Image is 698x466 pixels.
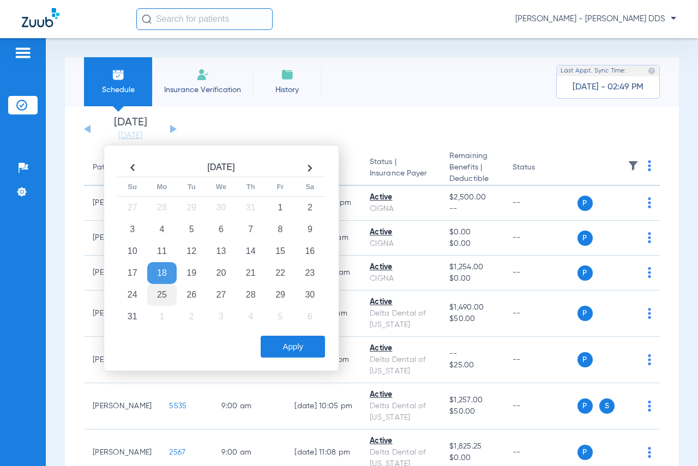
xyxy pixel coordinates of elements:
[515,14,676,25] span: [PERSON_NAME] - [PERSON_NAME] DDS
[648,267,651,278] img: group-dot-blue.svg
[196,68,209,81] img: Manual Insurance Verification
[93,162,141,173] div: Patient Name
[370,168,432,179] span: Insurance Payer
[361,150,441,186] th: Status |
[98,130,163,141] a: [DATE]
[648,67,655,75] img: last sync help info
[370,343,432,354] div: Active
[449,238,495,250] span: $0.00
[213,383,286,429] td: 9:00 AM
[577,445,593,460] span: P
[648,308,651,319] img: group-dot-blue.svg
[449,313,495,325] span: $50.00
[504,291,577,337] td: --
[370,435,432,447] div: Active
[449,203,495,215] span: --
[504,221,577,256] td: --
[286,383,361,429] td: [DATE] 10:05 PM
[648,354,651,365] img: group-dot-blue.svg
[281,68,294,81] img: History
[370,238,432,250] div: CIGNA
[449,227,495,238] span: $0.00
[92,84,144,95] span: Schedule
[577,398,593,414] span: P
[370,273,432,285] div: CIGNA
[648,401,651,411] img: group-dot-blue.svg
[628,160,639,171] img: filter.svg
[577,306,593,321] span: P
[441,150,503,186] th: Remaining Benefits |
[648,232,651,243] img: group-dot-blue.svg
[599,398,615,414] span: S
[449,360,495,371] span: $25.00
[449,395,495,406] span: $1,257.00
[449,441,495,452] span: $1,825.25
[14,46,32,59] img: hamburger-icon
[370,192,432,203] div: Active
[573,82,643,93] span: [DATE] - 02:49 PM
[261,336,325,358] button: Apply
[22,8,59,27] img: Zuub Logo
[370,262,432,273] div: Active
[504,337,577,383] td: --
[370,227,432,238] div: Active
[169,402,186,410] span: 5535
[449,173,495,185] span: Deductible
[449,348,495,360] span: --
[112,68,125,81] img: Schedule
[370,203,432,215] div: CIGNA
[370,389,432,401] div: Active
[449,273,495,285] span: $0.00
[648,197,651,208] img: group-dot-blue.svg
[449,302,495,313] span: $1,490.00
[504,186,577,221] td: --
[84,383,160,429] td: [PERSON_NAME]
[648,160,651,171] img: group-dot-blue.svg
[648,447,651,458] img: group-dot-blue.svg
[261,84,313,95] span: History
[577,265,593,281] span: P
[504,150,577,186] th: Status
[370,296,432,308] div: Active
[169,449,185,456] span: 2567
[98,117,163,141] li: [DATE]
[561,65,626,76] span: Last Appt. Sync Time:
[142,14,152,24] img: Search Icon
[504,383,577,429] td: --
[370,308,432,331] div: Delta Dental of [US_STATE]
[93,162,152,173] div: Patient Name
[577,352,593,367] span: P
[136,8,273,30] input: Search for patients
[449,406,495,417] span: $50.00
[160,84,245,95] span: Insurance Verification
[449,452,495,464] span: $0.00
[449,192,495,203] span: $2,500.00
[370,401,432,423] div: Delta Dental of [US_STATE]
[504,256,577,291] td: --
[577,196,593,211] span: P
[370,354,432,377] div: Delta Dental of [US_STATE]
[147,159,295,177] th: [DATE]
[577,231,593,246] span: P
[449,262,495,273] span: $1,254.00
